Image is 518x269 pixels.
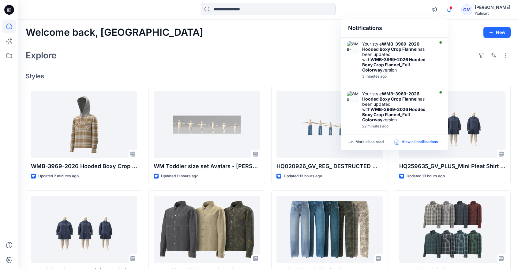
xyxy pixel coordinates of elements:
a: HQ259635_GV_PLUS_Mini Pleat Shirt Dress [31,196,137,263]
p: View all notifications [402,139,438,145]
div: Notifications [341,19,448,38]
a: HQ020926_GV_REG_ DESTRUCTED WIDE LEG [276,91,383,158]
div: Wednesday, September 03, 2025 01:47 [362,124,433,128]
h4: Styles [26,72,511,80]
div: GM [461,4,472,15]
div: Wednesday, September 03, 2025 02:06 [362,74,433,79]
div: Your style has been updated with version [362,91,433,122]
strong: WMB-3969-2026 Hooded Boxy Crop Flannel [362,41,419,52]
p: Updated 13 hours ago [284,173,322,179]
strong: WMB-3969-2026 Hooded Boxy Crop Flannel_Full Colorway [362,57,426,72]
strong: WMB-3969-2026 Hooded Boxy Crop Flannel_Full Colorway [362,107,426,122]
strong: WMB-3969-2026 Hooded Boxy Crop Flannel [362,91,419,101]
a: WMB-3970-2026 Boxy Cotton Texture Flannel [399,196,505,263]
a: WMG_3333-2026 Mid Rise Baggy Straight Pant [276,196,383,263]
h2: Explore [26,50,57,60]
button: New [483,27,511,38]
div: Your style has been updated with version [362,41,433,72]
a: HQ259635_GV_PLUS_Mini Pleat Shirt Dress [399,91,505,158]
p: Mark all as read [355,139,384,145]
p: WM Toddler size set Avatars - [PERSON_NAME] leg with Diaper 18M - 5T [154,162,260,171]
a: WM Toddler size set Avatars - streight leg with Diaper 18M - 5T [154,91,260,158]
img: WMB-3969-2026 Hooded Boxy Crop Flannel_Full Colorway [347,41,359,53]
a: WMB-3969-2026 Hooded Boxy Crop Flannel [31,91,137,158]
div: [PERSON_NAME] [475,4,510,11]
h2: Welcome back, [GEOGRAPHIC_DATA] [26,27,203,38]
p: WMB-3969-2026 Hooded Boxy Crop Flannel [31,162,137,171]
a: WMB-3971-2026 Boxy Crop Shacket [154,196,260,263]
p: HQ259635_GV_PLUS_Mini Pleat Shirt Dress [399,162,505,171]
p: HQ020926_GV_REG_ DESTRUCTED WIDE LEG [276,162,383,171]
img: WMB-3969-2026 Hooded Boxy Crop Flannel_Full Colorway [347,91,359,103]
p: Updated 13 hours ago [407,173,445,179]
div: Walmart [475,11,510,16]
p: Updated 11 hours ago [161,173,198,179]
p: Updated 2 minutes ago [38,173,79,179]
